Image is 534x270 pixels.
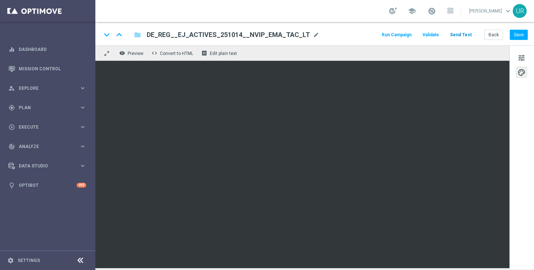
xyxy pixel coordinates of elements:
div: Plan [8,104,79,111]
button: Data Studio keyboard_arrow_right [8,163,87,169]
a: Settings [18,258,40,263]
button: palette [516,66,527,78]
a: Mission Control [19,59,86,78]
div: Data Studio [8,163,79,169]
span: Analyze [19,144,79,149]
i: keyboard_arrow_right [79,104,86,111]
i: remove_red_eye [119,50,125,56]
span: school [408,7,416,15]
span: keyboard_arrow_down [504,7,512,15]
span: Data Studio [19,164,79,168]
i: play_circle_outline [8,124,15,130]
button: Send Test [449,30,473,40]
i: person_search [8,85,15,92]
button: code Convert to HTML [150,48,197,58]
button: equalizer Dashboard [8,47,87,52]
i: equalizer [8,46,15,53]
div: +10 [77,183,86,188]
button: Validate [421,30,440,40]
i: keyboard_arrow_right [79,85,86,92]
span: Explore [19,86,79,90]
i: keyboard_arrow_right [79,123,86,130]
i: folder [134,30,141,39]
i: track_changes [8,143,15,150]
span: Execute [19,125,79,129]
a: Optibot [19,175,77,195]
span: Edit plain text [210,51,237,56]
button: track_changes Analyze keyboard_arrow_right [8,144,87,149]
button: Save [510,30,528,40]
span: Convert to HTML [160,51,193,56]
i: gps_fixed [8,104,15,111]
div: Optibot [8,175,86,195]
span: code [151,50,157,56]
i: keyboard_arrow_up [114,29,125,40]
button: Run Campaign [381,30,413,40]
span: Plan [19,106,79,110]
div: Mission Control [8,59,86,78]
button: person_search Explore keyboard_arrow_right [8,85,87,91]
i: keyboard_arrow_down [101,29,112,40]
button: receipt Edit plain text [200,48,240,58]
span: DE_REG__EJ_ACTIVES_251014__NVIP_EMA_TAC_LT [147,30,310,39]
button: lightbulb Optibot +10 [8,182,87,188]
div: Dashboard [8,40,86,59]
span: Validate [423,32,439,37]
span: tune [517,53,526,63]
i: receipt [201,50,207,56]
i: settings [7,257,14,264]
button: tune [516,52,527,63]
button: play_circle_outline Execute keyboard_arrow_right [8,124,87,130]
i: keyboard_arrow_right [79,162,86,169]
span: Preview [128,51,143,56]
button: Mission Control [8,66,87,72]
button: remove_red_eye Preview [117,48,147,58]
span: mode_edit [313,32,319,38]
button: gps_fixed Plan keyboard_arrow_right [8,105,87,111]
a: [PERSON_NAME]keyboard_arrow_down [468,5,513,16]
span: palette [517,68,526,77]
div: Explore [8,85,79,92]
div: UR [513,4,527,18]
button: Back [484,30,503,40]
button: folder [133,29,142,41]
i: lightbulb [8,182,15,189]
div: Execute [8,124,79,130]
a: Dashboard [19,40,86,59]
div: Analyze [8,143,79,150]
i: keyboard_arrow_right [79,143,86,150]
